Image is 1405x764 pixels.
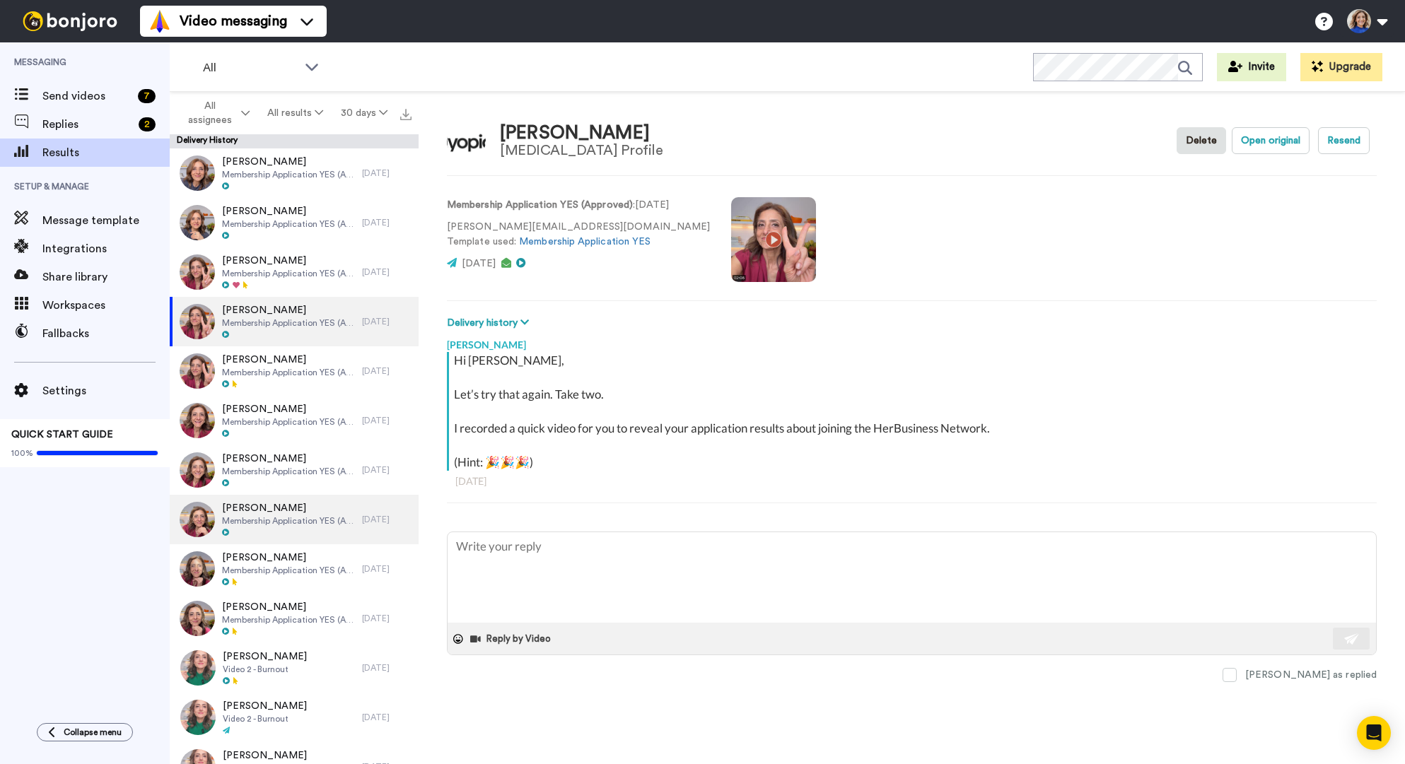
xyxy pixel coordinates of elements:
a: [PERSON_NAME]Membership Application YES (Approved)[DATE] [170,396,419,445]
span: [DATE] [462,259,496,269]
div: [DATE] [362,217,412,228]
span: [PERSON_NAME] [223,748,307,763]
span: QUICK START GUIDE [11,430,113,440]
img: d740a9fb-29d3-4b37-b031-4f4ef42f27e0-thumb.jpg [180,205,215,240]
button: All assignees [173,93,259,133]
img: bj-logo-header-white.svg [17,11,123,31]
div: [DATE] [362,563,412,575]
div: [DATE] [362,168,412,179]
button: All results [259,100,332,126]
img: e0b7cbce-3ead-4950-89e9-dc7f98f15ffd-thumb.jpg [180,551,215,587]
a: [PERSON_NAME]Video 2 - Burnout[DATE] [170,693,419,742]
span: Membership Application YES (Approved) [222,565,355,576]
span: [PERSON_NAME] [222,204,355,218]
span: [PERSON_NAME] [223,650,307,664]
p: [PERSON_NAME][EMAIL_ADDRESS][DOMAIN_NAME] Template used: [447,220,710,249]
span: All assignees [181,99,238,127]
div: [DATE] [362,316,412,327]
a: [PERSON_NAME]Membership Application YES (Approved)[DATE] [170,346,419,396]
img: Image of Kate Gifford [447,122,486,160]
a: [PERSON_NAME]Membership Application YES (Approved)[DATE] [170,544,419,594]
span: Video 2 - Burnout [223,664,307,675]
span: Membership Application YES (Approved) [222,515,355,527]
a: [PERSON_NAME]Membership Application YES (Approved)[DATE] [170,594,419,643]
span: Settings [42,382,170,399]
span: Video 2 - Burnout [223,713,307,724]
span: [PERSON_NAME] [222,402,355,416]
div: [DATE] [362,464,412,476]
img: vm-color.svg [148,10,171,33]
span: Replies [42,116,133,133]
div: [DATE] [362,365,412,377]
span: [PERSON_NAME] [222,353,355,367]
span: Membership Application YES (Approved) [222,614,355,625]
img: 13254835-8d27-46a6-ac15-09db938cfa8d-thumb.jpg [180,452,215,488]
span: Membership Application YES (Approved) [222,416,355,428]
div: [PERSON_NAME] [447,331,1377,352]
span: [PERSON_NAME] [222,600,355,614]
button: Upgrade [1300,53,1382,81]
img: 9d5e40f2-19ef-492e-819f-0ab096a9714e-thumb.jpg [180,353,215,389]
img: 305d50f8-8099-4833-8989-4d6310f01b9b-thumb.jpg [180,254,215,290]
button: Open original [1232,127,1310,154]
button: Collapse menu [37,723,133,741]
button: Export all results that match these filters now. [396,102,416,124]
span: All [203,59,298,76]
a: [PERSON_NAME]Membership Application YES (Approved)[DATE] [170,495,419,544]
span: Membership Application YES (Approved) [222,466,355,477]
div: [DATE] [455,474,1368,488]
span: [PERSON_NAME] [223,699,307,713]
span: Workspaces [42,297,170,314]
div: Hi [PERSON_NAME], Let’s try that again. Take two. I recorded a quick video for you to reveal your... [454,352,1373,471]
button: Reply by Video [469,628,555,650]
span: [PERSON_NAME] [222,155,355,169]
span: Message template [42,212,170,229]
img: f65e5571-0a67-4263-94ad-b83aea98956f-thumb.jpg [180,403,215,438]
img: f0d76697-9f4d-4ac1-ae2b-fa29f42c1b32-thumb.jpg [180,155,215,191]
div: [PERSON_NAME] [500,123,663,143]
img: export.svg [400,109,412,120]
span: [PERSON_NAME] [222,551,355,565]
button: Invite [1217,53,1286,81]
div: [DATE] [362,266,412,278]
a: [PERSON_NAME]Membership Application YES (Approved)[DATE] [170,297,419,346]
span: Send videos [42,88,132,105]
span: 100% [11,447,33,459]
a: Membership Application YES [519,237,651,247]
span: Results [42,144,170,161]
span: Share library [42,269,170,286]
p: : [DATE] [447,198,710,213]
a: [PERSON_NAME]Membership Application YES (Approved)[DATE] [170,198,419,247]
button: Resend [1318,127,1370,154]
span: Fallbacks [42,325,170,342]
img: send-white.svg [1344,633,1360,645]
div: [DATE] [362,662,412,674]
span: Membership Application YES (Approved) [222,169,355,180]
span: Integrations [42,240,170,257]
a: [PERSON_NAME]Membership Application YES (Approved)[DATE] [170,148,419,198]
img: 2e486715-c055-4a6c-809f-da32e5f35bdf-thumb.jpg [180,650,216,686]
strong: Membership Application YES (Approved) [447,200,633,210]
span: Video messaging [180,11,287,31]
img: 980318fd-edd8-4d38-9cee-e525f94e45a5-thumb.jpg [180,502,215,537]
div: [PERSON_NAME] as replied [1245,668,1377,682]
div: [DATE] [362,712,412,723]
button: 30 days [332,100,396,126]
div: [MEDICAL_DATA] Profile [500,143,663,158]
div: 2 [139,117,156,131]
img: 7cec14ca-356c-4a4d-9760-c1a26ef26749-thumb.jpg [180,601,215,636]
div: Open Intercom Messenger [1357,716,1391,750]
div: [DATE] [362,613,412,624]
a: [PERSON_NAME]Membership Application YES (Approved)[DATE] [170,247,419,297]
div: 7 [138,89,156,103]
div: [DATE] [362,514,412,525]
a: [PERSON_NAME]Video 2 - Burnout[DATE] [170,643,419,693]
span: [PERSON_NAME] [222,501,355,515]
span: Membership Application YES (Approved) [222,317,355,329]
div: Delivery History [170,134,419,148]
span: Membership Application YES (Approved) [222,218,355,230]
img: 4a232129-2bcd-4c4a-ab99-3b55249f8023-thumb.jpg [180,304,215,339]
img: 2e486715-c055-4a6c-809f-da32e5f35bdf-thumb.jpg [180,700,216,735]
span: [PERSON_NAME] [222,303,355,317]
